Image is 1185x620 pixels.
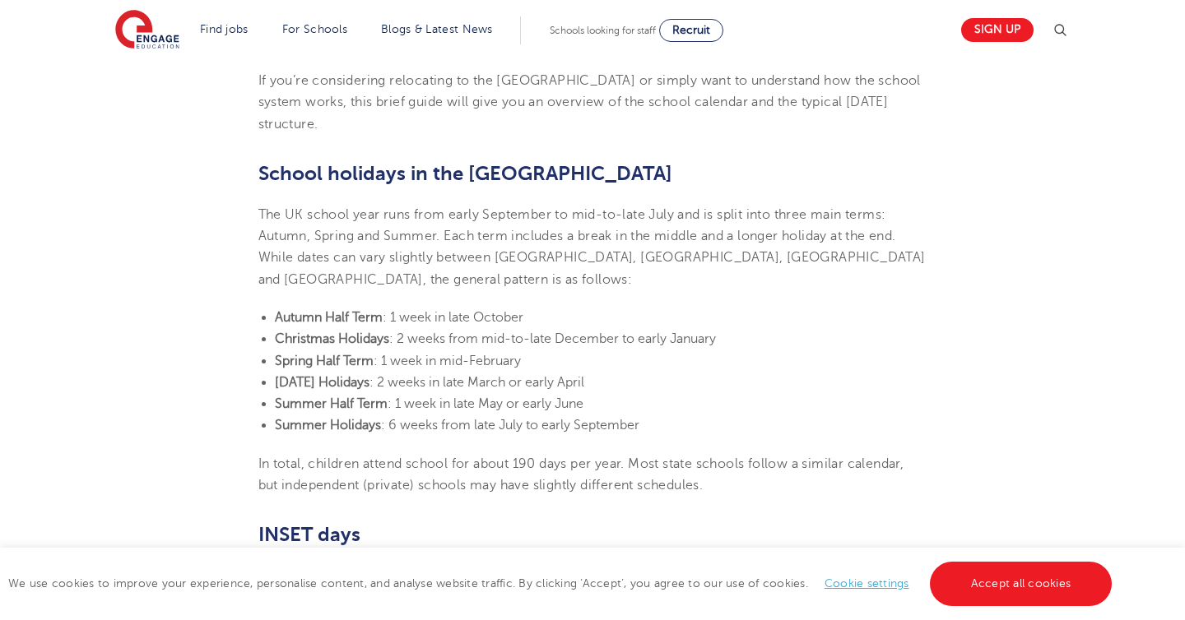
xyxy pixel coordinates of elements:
a: Sign up [961,18,1034,42]
img: Engage Education [115,10,179,51]
a: Recruit [659,19,723,42]
a: For Schools [282,23,347,35]
span: : 1 week in late October [383,310,523,325]
span: : 1 week in mid-February [374,354,521,368]
b: Summer Half Term [275,396,388,411]
b: School holidays in the [GEOGRAPHIC_DATA] [258,162,672,185]
span: Recruit [672,24,710,36]
a: Find jobs [200,23,249,35]
span: : 1 week in late May or early June [388,396,583,411]
a: Blogs & Latest News [381,23,493,35]
span: : 6 weeks from late July to early September [381,418,639,433]
span: The UK school year runs from early September to mid-to-late July and is split into three main ter... [258,207,886,243]
b: INSET days [258,523,360,546]
span: : 2 weeks from mid-to-late December to early January [389,331,716,346]
b: Christmas Holidays [275,331,389,346]
a: Accept all cookies [930,562,1113,606]
b: Spring Half Term [275,354,374,368]
span: In total, children attend school for about 190 days per year. Most state schools follow a similar... [258,456,904,493]
a: Cookie settings [825,577,909,590]
span: Schools looking for staff [550,25,656,36]
span: We use cookies to improve your experience, personalise content, and analyse website traffic. By c... [8,577,1116,590]
b: Summer Holidays [275,418,381,433]
span: : 2 weeks in late March or early April [369,375,584,390]
b: [DATE] Holidays [275,375,369,390]
span: Each term includes a break in the middle and a longer holiday at the end. While dates can vary sl... [258,229,926,287]
b: Autumn Half Term [275,310,383,325]
span: If you’re considering relocating to the [GEOGRAPHIC_DATA] or simply want to understand how the sc... [258,73,921,132]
